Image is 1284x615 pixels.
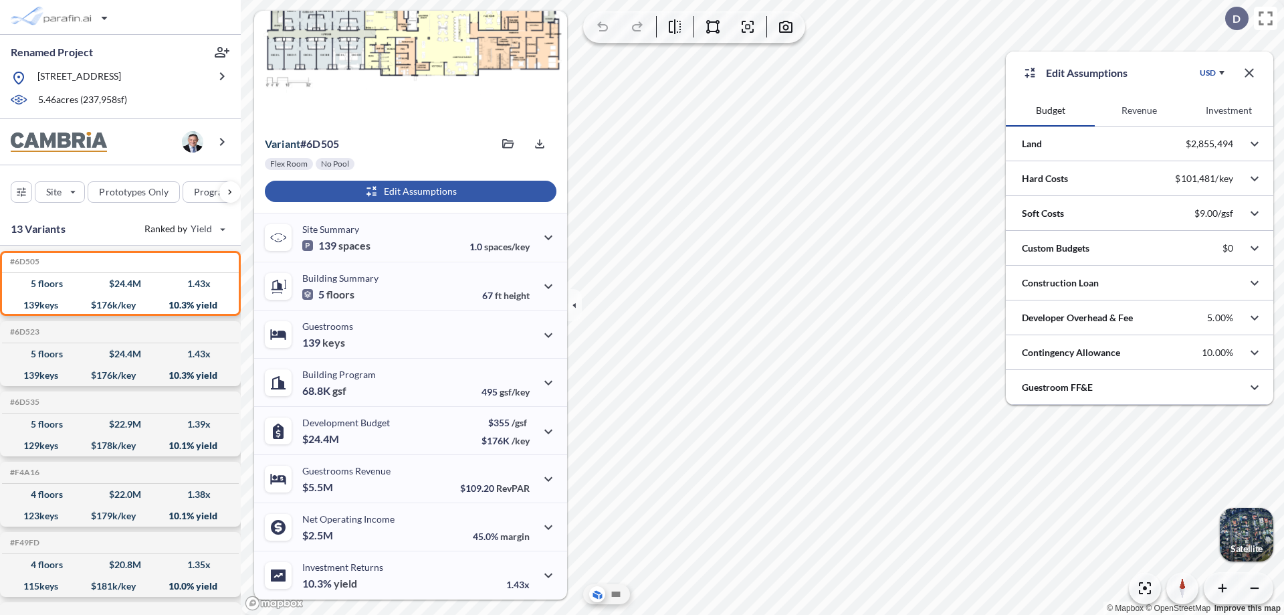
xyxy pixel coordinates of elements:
[1095,94,1184,126] button: Revenue
[265,137,339,151] p: # 6d505
[1200,68,1216,78] div: USD
[484,241,530,252] span: spaces/key
[302,272,379,284] p: Building Summary
[1046,65,1128,81] p: Edit Assumptions
[183,181,255,203] button: Program
[322,336,345,349] span: keys
[7,538,39,547] h5: Click to copy the code
[1194,207,1233,219] p: $9.00/gsf
[1175,173,1233,185] p: $101,481/key
[326,288,354,301] span: floors
[496,482,530,494] span: RevPAR
[302,561,383,573] p: Investment Returns
[1186,138,1233,150] p: $2,855,494
[302,417,390,428] p: Development Budget
[512,435,530,446] span: /key
[11,45,93,60] p: Renamed Project
[7,257,39,266] h5: Click to copy the code
[1146,604,1210,613] a: OpenStreetMap
[1022,172,1068,185] p: Hard Costs
[302,480,335,494] p: $5.5M
[1022,242,1089,255] p: Custom Budgets
[608,586,624,602] button: Site Plan
[302,432,341,446] p: $24.4M
[1107,604,1144,613] a: Mapbox
[302,513,395,525] p: Net Operating Income
[7,468,39,477] h5: Click to copy the code
[302,465,391,476] p: Guestrooms Revenue
[1214,604,1281,613] a: Improve this map
[1022,207,1064,220] p: Soft Costs
[245,596,304,611] a: Mapbox homepage
[1233,13,1241,25] p: D
[302,577,357,590] p: 10.3%
[481,417,530,428] p: $355
[182,131,203,153] img: user logo
[191,222,213,236] span: Yield
[270,159,308,169] p: Flex Room
[11,221,66,237] p: 13 Variants
[500,531,530,542] span: margin
[1022,346,1120,359] p: Contingency Allowance
[1207,312,1233,324] p: 5.00%
[37,70,121,86] p: [STREET_ADDRESS]
[332,384,346,398] span: gsf
[302,336,345,349] p: 139
[302,288,354,301] p: 5
[194,185,231,199] p: Program
[589,586,605,602] button: Aerial View
[1220,508,1273,561] img: Switcher Image
[481,386,530,398] p: 495
[38,93,127,108] p: 5.46 acres ( 237,958 sf)
[460,482,530,494] p: $109.20
[265,181,556,202] button: Edit Assumptions
[302,224,359,235] p: Site Summary
[1006,94,1095,126] button: Budget
[481,435,530,446] p: $176K
[482,290,530,301] p: 67
[1022,137,1042,151] p: Land
[302,529,335,542] p: $2.5M
[1184,94,1273,126] button: Investment
[495,290,502,301] span: ft
[1202,347,1233,359] p: 10.00%
[1022,311,1133,325] p: Developer Overhead & Fee
[302,369,376,380] p: Building Program
[11,132,107,153] img: BrandImage
[88,181,180,203] button: Prototypes Only
[1222,242,1233,254] p: $0
[302,384,346,398] p: 68.8K
[473,531,530,542] p: 45.0%
[504,290,530,301] span: height
[506,579,530,590] p: 1.43x
[1022,276,1099,290] p: Construction Loan
[1022,381,1093,394] p: Guestroom FF&E
[46,185,62,199] p: Site
[512,417,527,428] span: /gsf
[265,137,300,150] span: Variant
[469,241,530,252] p: 1.0
[7,327,39,337] h5: Click to copy the code
[334,577,357,590] span: yield
[302,321,353,332] p: Guestrooms
[1230,543,1263,554] p: Satellite
[7,398,39,407] h5: Click to copy the code
[35,181,85,203] button: Site
[302,239,370,252] p: 139
[321,159,349,169] p: No Pool
[338,239,370,252] span: spaces
[500,386,530,398] span: gsf/key
[99,185,169,199] p: Prototypes Only
[1220,508,1273,561] button: Switcher ImageSatellite
[134,218,234,240] button: Ranked by Yield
